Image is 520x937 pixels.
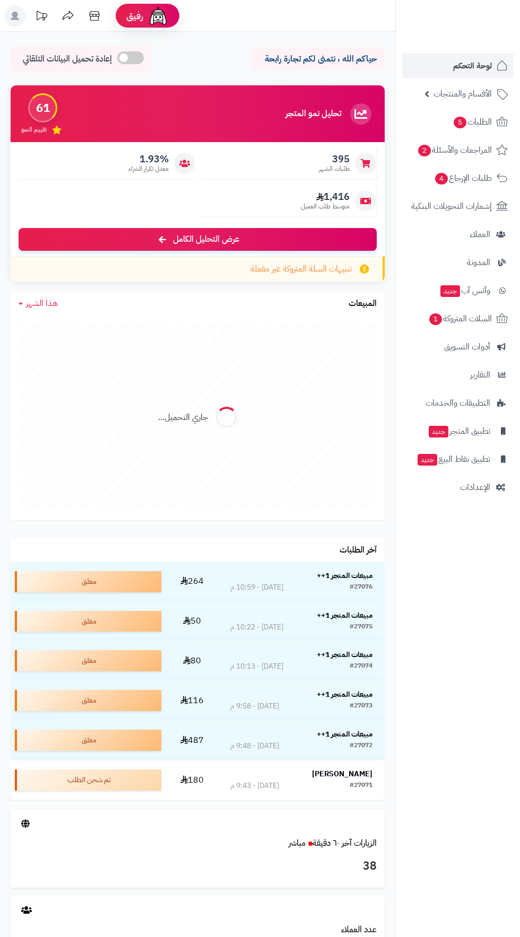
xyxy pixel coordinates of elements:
div: #27074 [350,661,372,672]
td: 180 [166,760,219,800]
td: 50 [166,602,219,641]
div: #27072 [350,741,372,751]
span: لوحة التحكم [453,58,492,73]
a: التطبيقات والخدمات [402,390,514,416]
a: عرض التحليل الكامل [19,228,377,251]
span: تنبيهات السلة المتروكة غير مفعلة [250,263,352,275]
div: معلق [15,611,161,632]
div: #27076 [350,582,372,593]
div: [DATE] - 10:59 م [230,582,283,593]
span: متوسط طلب العميل [301,202,350,211]
div: [DATE] - 9:43 م [230,781,279,791]
a: الطلبات5 [402,109,514,135]
span: 5 [454,117,466,128]
a: تطبيق نقاط البيعجديد [402,446,514,472]
span: هذا الشهر [26,297,58,310]
span: 1,416 [301,191,350,203]
strong: مبيعات المتجر 1++ [317,610,372,621]
h3: تحليل نمو المتجر [285,109,341,119]
td: 264 [166,562,219,601]
span: تطبيق المتجر [428,424,490,439]
a: التقارير [402,362,514,388]
div: [DATE] - 9:58 م [230,701,279,712]
a: طلبات الإرجاع4 [402,165,514,191]
div: معلق [15,571,161,592]
span: التقارير [470,367,490,382]
img: ai-face.png [148,5,169,27]
h3: 38 [19,857,377,875]
small: مباشر [289,837,306,850]
h3: آخر الطلبات [340,546,377,555]
span: التطبيقات والخدمات [426,396,490,410]
div: #27073 [350,701,372,712]
span: 2 [418,145,431,156]
div: معلق [15,730,161,751]
span: الأقسام والمنتجات [434,86,492,101]
div: #27071 [350,781,372,791]
span: عرض التحليل الكامل [173,233,239,246]
a: العملاء [402,222,514,247]
span: جديد [429,426,448,437]
strong: مبيعات المتجر 1++ [317,649,372,660]
h3: المبيعات [349,299,377,309]
div: تم شحن الطلب [15,769,161,791]
span: تقييم النمو [21,125,47,134]
a: أدوات التسويق [402,334,514,360]
a: عدد العملاء [341,923,377,936]
a: السلات المتروكة1 [402,306,514,331]
span: طلبات الإرجاع [434,171,492,186]
span: 395 [319,153,350,165]
span: وآتس آب [439,283,490,298]
a: الزيارات آخر ٦٠ دقيقةمباشر [289,837,377,850]
span: معدل تكرار الشراء [128,164,169,173]
strong: مبيعات المتجر 1++ [317,729,372,740]
span: إعادة تحميل البيانات التلقائي [23,53,112,65]
div: [DATE] - 9:48 م [230,741,279,751]
span: السلات المتروكة [428,311,492,326]
strong: [PERSON_NAME] [312,768,372,780]
strong: مبيعات المتجر 1++ [317,570,372,581]
div: معلق [15,650,161,671]
a: وآتس آبجديد [402,278,514,303]
span: 1 [429,313,442,325]
td: 80 [166,641,219,680]
span: الإعدادات [460,480,490,495]
span: المدونة [467,255,490,270]
td: 487 [166,721,219,760]
a: تحديثات المنصة [28,5,55,29]
span: طلبات الشهر [319,164,350,173]
span: 4 [435,173,448,185]
td: 116 [166,681,219,720]
a: هذا الشهر [19,297,58,310]
span: رفيق [126,10,143,22]
a: المراجعات والأسئلة2 [402,137,514,163]
span: إشعارات التحويلات البنكية [411,199,492,214]
a: المدونة [402,250,514,275]
span: أدوات التسويق [444,339,490,354]
span: جديد [418,454,437,466]
span: العملاء [470,227,490,242]
strong: مبيعات المتجر 1++ [317,689,372,700]
a: تطبيق المتجرجديد [402,418,514,444]
a: إشعارات التحويلات البنكية [402,194,514,219]
span: 1.93% [128,153,169,165]
span: تطبيق نقاط البيع [417,452,490,467]
a: لوحة التحكم [402,53,514,78]
a: الإعدادات [402,475,514,500]
div: #27075 [350,622,372,633]
div: معلق [15,690,161,711]
span: جديد [440,285,460,297]
span: المراجعات والأسئلة [417,143,492,157]
div: [DATE] - 10:13 م [230,661,283,672]
div: [DATE] - 10:22 م [230,622,283,633]
div: جاري التحميل... [158,411,208,424]
p: حياكم الله ، نتمنى لكم تجارة رابحة [260,53,377,65]
span: الطلبات [453,115,492,129]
